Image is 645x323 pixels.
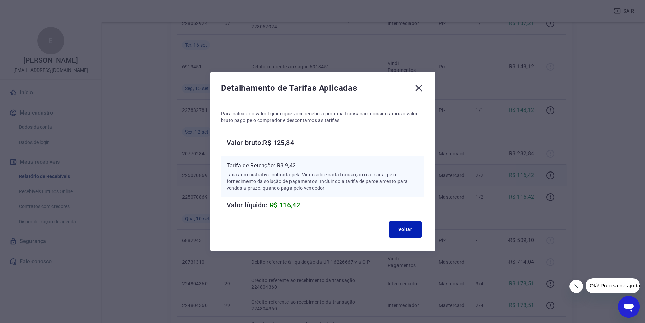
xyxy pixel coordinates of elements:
iframe: Botão para abrir a janela de mensagens [618,296,640,318]
h6: Valor bruto: R$ 125,84 [227,137,424,148]
span: Olá! Precisa de ajuda? [4,5,57,10]
iframe: Fechar mensagem [569,280,583,293]
iframe: Mensagem da empresa [586,278,640,293]
p: Para calcular o valor líquido que você receberá por uma transação, consideramos o valor bruto pag... [221,110,424,124]
button: Voltar [389,221,422,238]
h6: Valor líquido: [227,200,424,210]
p: Taxa administrativa cobrada pela Vindi sobre cada transação realizada, pelo fornecimento da soluç... [227,171,419,191]
span: R$ 116,42 [270,201,300,209]
p: Tarifa de Retenção: -R$ 9,42 [227,162,419,170]
div: Detalhamento de Tarifas Aplicadas [221,83,424,96]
